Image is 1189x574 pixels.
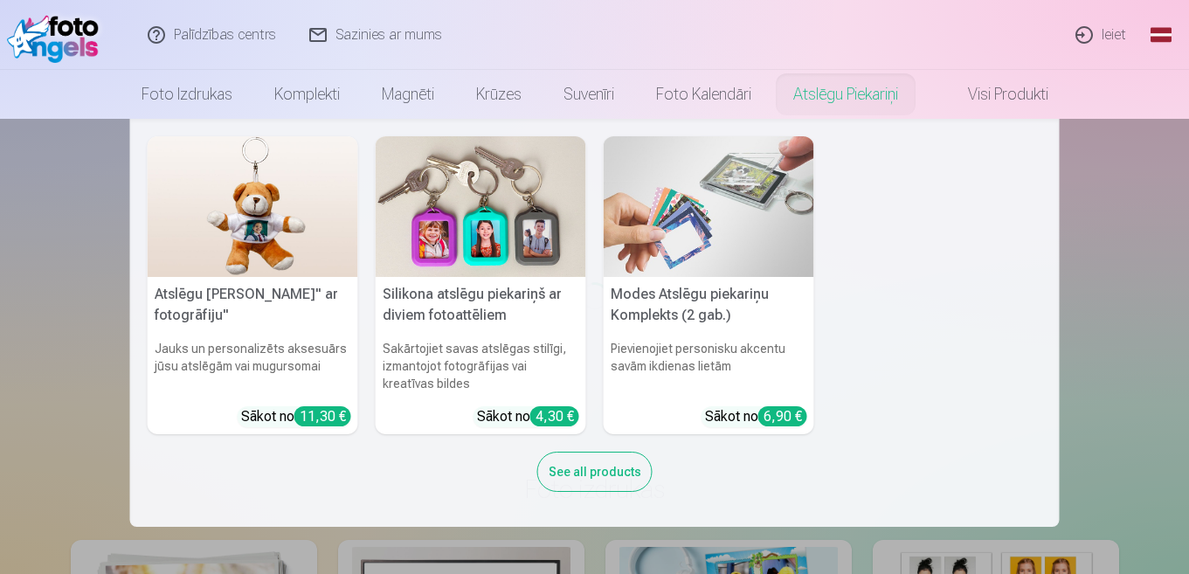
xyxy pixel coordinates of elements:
[477,406,579,427] div: Sākot no
[537,452,653,492] div: See all products
[148,277,358,333] h5: Atslēgu [PERSON_NAME]" ar fotogrāfiju"
[253,70,361,119] a: Komplekti
[241,406,351,427] div: Sākot no
[7,7,107,63] img: /fa1
[758,406,807,426] div: 6,90 €
[604,277,814,333] h5: Modes Atslēgu piekariņu Komplekts (2 gab.)
[543,70,635,119] a: Suvenīri
[635,70,772,119] a: Foto kalendāri
[604,136,814,277] img: Modes Atslēgu piekariņu Komplekts (2 gab.)
[919,70,1069,119] a: Visi produkti
[604,333,814,399] h6: Pievienojiet personisku akcentu savām ikdienas lietām
[772,70,919,119] a: Atslēgu piekariņi
[376,136,586,277] img: Silikona atslēgu piekariņš ar diviem fotoattēliem
[148,136,358,277] img: Atslēgu piekariņš Lācītis" ar fotogrāfiju"
[455,70,543,119] a: Krūzes
[604,136,814,434] a: Modes Atslēgu piekariņu Komplekts (2 gab.)Modes Atslēgu piekariņu Komplekts (2 gab.)Pievienojiet ...
[530,406,579,426] div: 4,30 €
[376,333,586,399] h6: Sakārtojiet savas atslēgas stilīgi, izmantojot fotogrāfijas vai kreatīvas bildes
[148,136,358,434] a: Atslēgu piekariņš Lācītis" ar fotogrāfiju"Atslēgu [PERSON_NAME]" ar fotogrāfiju"Jauks un personal...
[376,136,586,434] a: Silikona atslēgu piekariņš ar diviem fotoattēliemSilikona atslēgu piekariņš ar diviem fotoattēlie...
[376,277,586,333] h5: Silikona atslēgu piekariņš ar diviem fotoattēliem
[361,70,455,119] a: Magnēti
[537,461,653,480] a: See all products
[294,406,351,426] div: 11,30 €
[705,406,807,427] div: Sākot no
[148,333,358,399] h6: Jauks un personalizēts aksesuārs jūsu atslēgām vai mugursomai
[121,70,253,119] a: Foto izdrukas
